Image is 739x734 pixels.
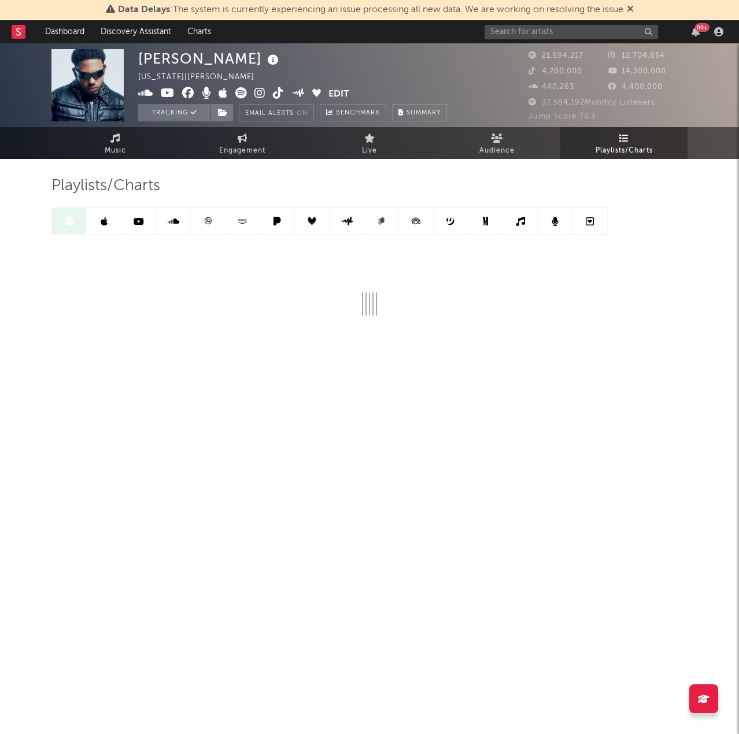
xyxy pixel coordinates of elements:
a: Playlists/Charts [560,127,688,159]
a: Audience [433,127,560,159]
span: 4,400,000 [608,83,663,91]
span: 4,200,000 [529,68,582,75]
span: Playlists/Charts [51,179,160,193]
span: Data Delays [118,5,170,14]
span: 21,594,217 [529,52,583,60]
button: Summary [392,104,447,121]
button: Tracking [138,104,210,121]
a: Live [306,127,433,159]
span: Engagement [219,144,265,158]
a: Benchmark [320,104,386,121]
a: Dashboard [37,20,93,43]
button: 99+ [692,27,700,36]
a: Engagement [179,127,306,159]
em: On [297,110,308,117]
a: Music [51,127,179,159]
span: Audience [479,144,515,158]
span: 37,584,192 Monthly Listeners [529,99,655,106]
button: Email AlertsOn [239,104,314,121]
span: 12,704,854 [608,52,665,60]
input: Search for artists [485,25,658,39]
span: Music [105,144,126,158]
span: Dismiss [627,5,634,14]
span: : The system is currently experiencing an issue processing all new data. We are working on resolv... [118,5,623,14]
span: Playlists/Charts [596,144,653,158]
a: Charts [179,20,219,43]
div: [PERSON_NAME] [138,49,282,68]
a: Discovery Assistant [93,20,179,43]
span: Benchmark [336,106,380,120]
div: 99 + [695,23,710,32]
span: Jump Score: 73.3 [529,113,596,120]
div: [US_STATE] | [PERSON_NAME] [138,71,268,84]
button: Edit [328,87,349,102]
span: Summary [407,110,441,116]
span: Live [362,144,377,158]
span: 440,263 [529,83,574,91]
span: 14,300,000 [608,68,666,75]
